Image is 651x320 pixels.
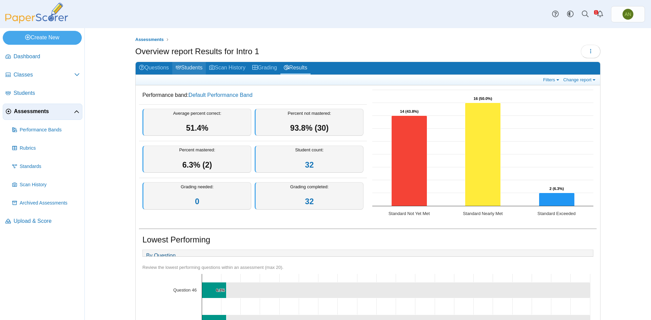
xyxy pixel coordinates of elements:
[255,146,363,173] div: Student count:
[135,46,259,57] h1: Overview report Results for Intro 1
[136,62,172,74] a: Questions
[142,109,251,136] div: Average percent correct:
[389,211,430,216] text: Standard Not Yet Met
[139,86,367,104] dd: Performance band:
[186,124,209,132] span: 51.4%
[9,177,82,193] a: Scan History
[474,97,492,101] text: 16 (50.0%)
[3,85,82,102] a: Students
[3,49,82,65] a: Dashboard
[9,158,82,175] a: Standards
[541,77,562,83] a: Filters
[255,182,363,210] div: Grading completed:
[135,37,164,42] span: Assessments
[593,7,608,22] a: Alerts
[142,182,251,210] div: Grading needed:
[9,195,82,211] a: Archived Assessments
[14,53,80,60] span: Dashboard
[537,211,575,216] text: Standard Exceeded
[14,217,80,225] span: Upload & Score
[189,92,253,98] a: Default Performance Band
[305,197,314,206] a: 32
[20,127,80,133] span: Performance Bands
[369,86,597,222] div: Chart. Highcharts interactive chart.
[142,146,251,173] div: Percent mastered:
[550,187,564,191] text: 2 (6.3%)
[3,3,71,23] img: PaperScorer
[255,109,363,136] div: Percent not mastered:
[561,77,598,83] a: Change report
[14,89,80,97] span: Students
[3,213,82,230] a: Upload & Score
[392,116,427,206] path: Standard Not Yet Met, 14. Overall Assessment Performance.
[9,140,82,156] a: Rubrics
[182,161,212,169] span: 6.3% (2)
[202,282,226,298] path: Question 46, 6.3%. % of Points Earned.
[14,108,74,115] span: Assessments
[280,62,311,74] a: Results
[369,86,597,222] svg: Interactive chart
[3,67,82,83] a: Classes
[142,234,210,246] h1: Lowest Performing
[226,282,590,298] path: Question 46, 93.8. .
[173,287,197,293] text: Question 46
[20,163,80,170] span: Standards
[305,161,314,169] a: 32
[400,109,419,113] text: 14 (43.8%)
[20,200,80,207] span: Archived Assessments
[142,264,593,271] div: Review the lowest performing questions within an assessment (max 20).
[611,6,645,22] a: Abby Nance
[20,145,80,152] span: Rubrics
[249,62,280,74] a: Grading
[3,31,82,44] a: Create New
[625,12,631,17] span: Abby Nance
[539,193,575,206] path: Standard Exceeded, 2. Overall Assessment Performance.
[463,211,503,216] text: Standard Nearly Met
[216,288,225,292] text: 6.3%
[195,197,199,206] a: 0
[465,103,501,206] path: Standard Nearly Met, 16. Overall Assessment Performance.
[143,250,179,261] a: By Question
[20,182,80,188] span: Scan History
[14,71,74,79] span: Classes
[290,124,329,132] span: 93.8% (30)
[9,122,82,138] a: Performance Bands
[172,62,206,74] a: Students
[623,9,633,20] span: Abby Nance
[206,62,249,74] a: Scan History
[134,36,165,44] a: Assessments
[3,19,71,24] a: PaperScorer
[3,104,82,120] a: Assessments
